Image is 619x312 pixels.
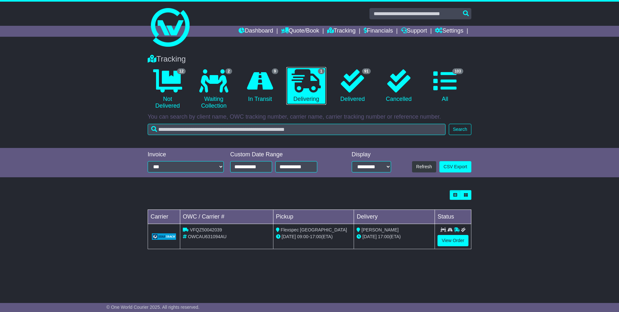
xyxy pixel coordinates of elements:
[272,68,279,74] span: 9
[327,26,356,37] a: Tracking
[379,67,418,105] a: Cancelled
[318,68,325,74] span: 1
[188,234,227,239] span: OWCAU631094AU
[106,305,200,310] span: © One World Courier 2025. All rights reserved.
[362,234,377,239] span: [DATE]
[276,233,351,240] div: - (ETA)
[148,67,187,112] a: 12 Not Delivered
[425,67,465,105] a: 103 All
[297,234,309,239] span: 09:00
[362,68,371,74] span: 91
[281,26,319,37] a: Quote/Book
[152,233,176,240] img: GetCarrierServiceLogo
[148,113,471,121] p: You can search by client name, OWC tracking number, carrier name, carrier tracking number or refe...
[437,235,468,246] a: View Order
[281,227,347,232] span: Flexspec [GEOGRAPHIC_DATA]
[439,161,471,172] a: CSV Export
[26,41,58,45] div: Domain Overview
[357,233,432,240] div: (ETA)
[286,67,326,105] a: 1 Delivering
[361,227,398,232] span: [PERSON_NAME]
[412,161,436,172] button: Refresh
[194,67,233,112] a: 2 Waiting Collection
[18,10,32,15] div: v 4.0.24
[378,234,389,239] span: 17:00
[10,10,15,15] img: logo_orange.svg
[19,41,24,46] img: tab_domain_overview_orange.svg
[352,151,391,158] div: Display
[17,17,71,22] div: Domain: [DOMAIN_NAME]
[273,210,354,224] td: Pickup
[230,151,334,158] div: Custom Date Range
[435,210,471,224] td: Status
[333,67,372,105] a: 91 Delivered
[401,26,427,37] a: Support
[148,210,180,224] td: Carrier
[144,54,475,64] div: Tracking
[148,151,224,158] div: Invoice
[239,26,273,37] a: Dashboard
[452,68,463,74] span: 103
[65,41,70,46] img: tab_keywords_by_traffic_grey.svg
[177,68,186,74] span: 12
[72,41,106,45] div: Keywords by Traffic
[354,210,435,224] td: Delivery
[240,67,280,105] a: 9 In Transit
[225,68,232,74] span: 2
[190,227,222,232] span: VFQZ50042039
[364,26,393,37] a: Financials
[10,17,15,22] img: website_grey.svg
[435,26,463,37] a: Settings
[180,210,273,224] td: OWC / Carrier #
[282,234,296,239] span: [DATE]
[449,124,471,135] button: Search
[310,234,321,239] span: 17:00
